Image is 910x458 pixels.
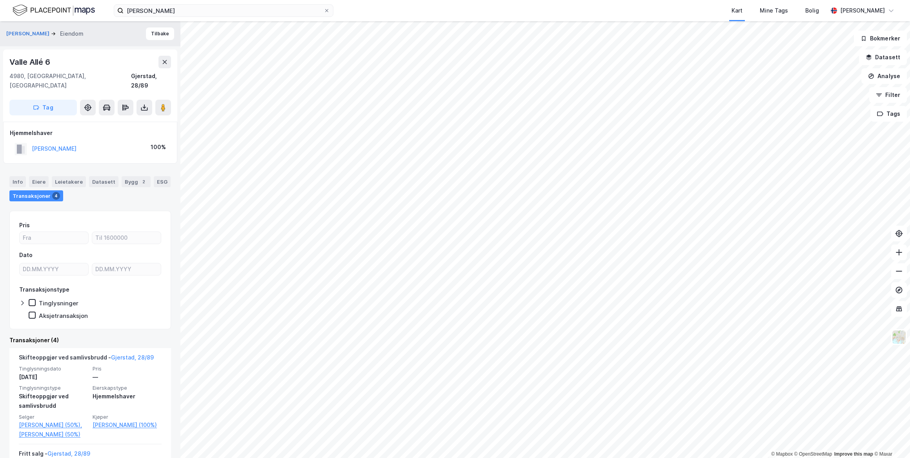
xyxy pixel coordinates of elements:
span: Pris [93,365,162,372]
div: — [93,372,162,382]
div: [PERSON_NAME] [840,6,885,15]
div: Bolig [805,6,819,15]
div: Gjerstad, 28/89 [131,71,171,90]
div: Info [9,176,26,187]
span: Selger [19,414,88,420]
div: Pris [19,221,30,230]
div: ESG [154,176,171,187]
div: Transaksjonstype [19,285,69,294]
span: Kjøper [93,414,162,420]
input: DD.MM.YYYY [20,263,88,275]
div: Eiere [29,176,49,187]
a: OpenStreetMap [794,451,832,457]
iframe: Chat Widget [871,420,910,458]
div: Leietakere [52,176,86,187]
div: Hjemmelshaver [10,128,171,138]
div: 2 [140,178,147,186]
button: Datasett [859,49,907,65]
div: 100% [151,142,166,152]
input: Til 1600000 [92,232,161,244]
span: Eierskapstype [93,385,162,391]
a: Improve this map [834,451,873,457]
div: 4 [52,192,60,200]
div: [DATE] [19,372,88,382]
a: Mapbox [771,451,793,457]
div: Dato [19,250,33,260]
a: Gjerstad, 28/89 [47,450,90,457]
div: Mine Tags [760,6,788,15]
div: Kart [732,6,743,15]
img: logo.f888ab2527a4732fd821a326f86c7f29.svg [13,4,95,17]
div: Tinglysninger [39,299,78,307]
a: [PERSON_NAME] (100%) [93,420,162,430]
button: Tags [870,106,907,122]
img: Z [892,330,906,345]
button: Bokmerker [854,31,907,46]
input: Fra [20,232,88,244]
input: Søk på adresse, matrikkel, gårdeiere, leietakere eller personer [124,5,324,16]
button: Tilbake [146,27,174,40]
div: Aksjetransaksjon [39,312,88,319]
button: Filter [869,87,907,103]
button: Analyse [861,68,907,84]
div: Hjemmelshaver [93,392,162,401]
div: Skifteoppgjør ved samlivsbrudd - [19,353,154,365]
div: Datasett [89,176,118,187]
div: Bygg [122,176,151,187]
div: Valle Allé 6 [9,56,52,68]
a: Gjerstad, 28/89 [111,354,154,361]
div: Eiendom [60,29,84,38]
div: Skifteoppgjør ved samlivsbrudd [19,392,88,411]
div: 4980, [GEOGRAPHIC_DATA], [GEOGRAPHIC_DATA] [9,71,131,90]
a: [PERSON_NAME] (50%) [19,430,88,439]
span: Tinglysningstype [19,385,88,391]
div: Transaksjoner (4) [9,336,171,345]
span: Tinglysningsdato [19,365,88,372]
button: [PERSON_NAME] [6,30,51,38]
a: [PERSON_NAME] (50%), [19,420,88,430]
input: DD.MM.YYYY [92,263,161,275]
button: Tag [9,100,77,115]
div: Transaksjoner [9,190,63,201]
div: Kontrollprogram for chat [871,420,910,458]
